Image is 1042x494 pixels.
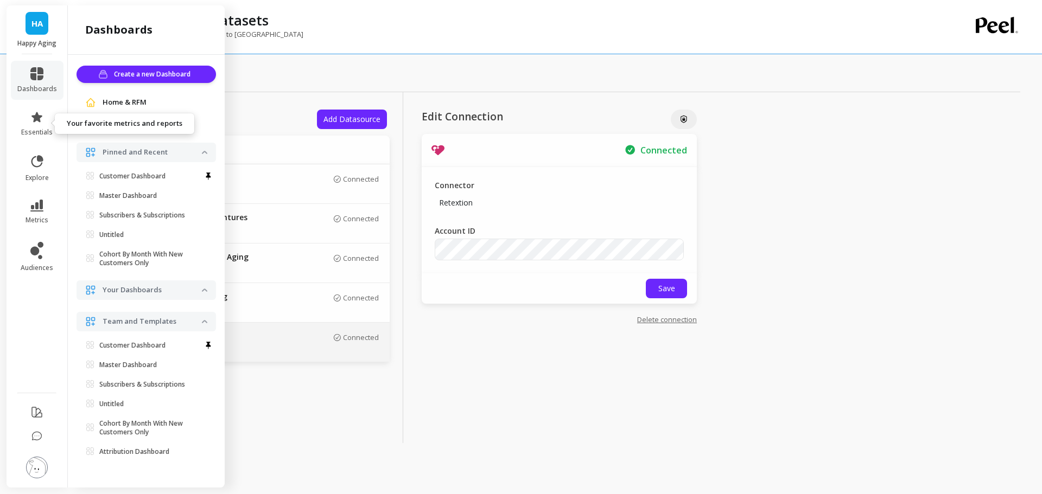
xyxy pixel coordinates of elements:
img: navigation item icon [85,97,96,108]
p: Your Dashboards [103,285,202,296]
a: View all dashboards [103,122,207,133]
p: Pinned and Recent [103,147,202,158]
img: navigation item icon [85,285,96,296]
img: navigation item icon [85,316,96,327]
img: navigation item icon [85,122,96,133]
p: Team and Templates [103,316,202,327]
p: Happy Aging [17,39,57,48]
button: Save [646,279,687,298]
span: View all dashboards [103,122,173,133]
p: Customer Dashboard [99,341,166,350]
img: api.retextion.svg [431,144,444,157]
p: Customer Dashboard [99,172,166,181]
span: audiences [21,264,53,272]
span: HA [31,17,43,30]
span: essentials [21,128,53,137]
label: Account ID [435,226,495,236]
p: Master Dashboard [99,361,157,369]
a: Delete connection [637,315,697,324]
p: Subscribers & Subscriptions [99,380,185,389]
p: Retextion [435,193,477,213]
span: Save [658,283,675,293]
span: metrics [26,216,48,224]
p: Connected [343,333,379,342]
p: Cohort By Month With New Customers Only [99,250,202,267]
p: Attribution Dashboard [99,447,169,456]
span: explore [26,174,49,182]
span: dashboards [17,85,57,93]
span: Create a new Dashboard [114,69,194,80]
img: navigation item icon [85,147,96,158]
p: Connected [343,175,379,183]
img: down caret icon [202,288,207,292]
p: Subscribers & Subscriptions [99,211,185,220]
p: Connected [343,214,379,223]
img: down caret icon [202,151,207,154]
p: Connector [435,180,474,191]
p: Connected [343,293,379,302]
span: Home & RFM [103,97,147,108]
button: Create a new Dashboard [77,66,216,83]
img: down caret icon [202,320,207,323]
h2: dashboards [85,22,153,37]
p: Untitled [99,400,124,408]
p: Cohort By Month With New Customers Only [99,419,202,437]
button: Add Datasource [317,110,387,129]
img: profile picture [26,457,48,478]
p: Edit Connection [422,110,614,124]
p: Secured Connection to Retextion [640,144,687,156]
span: Add Datasource [323,114,380,124]
p: Untitled [99,230,124,239]
p: Connected [343,254,379,262]
p: Master Dashboard [99,191,157,200]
